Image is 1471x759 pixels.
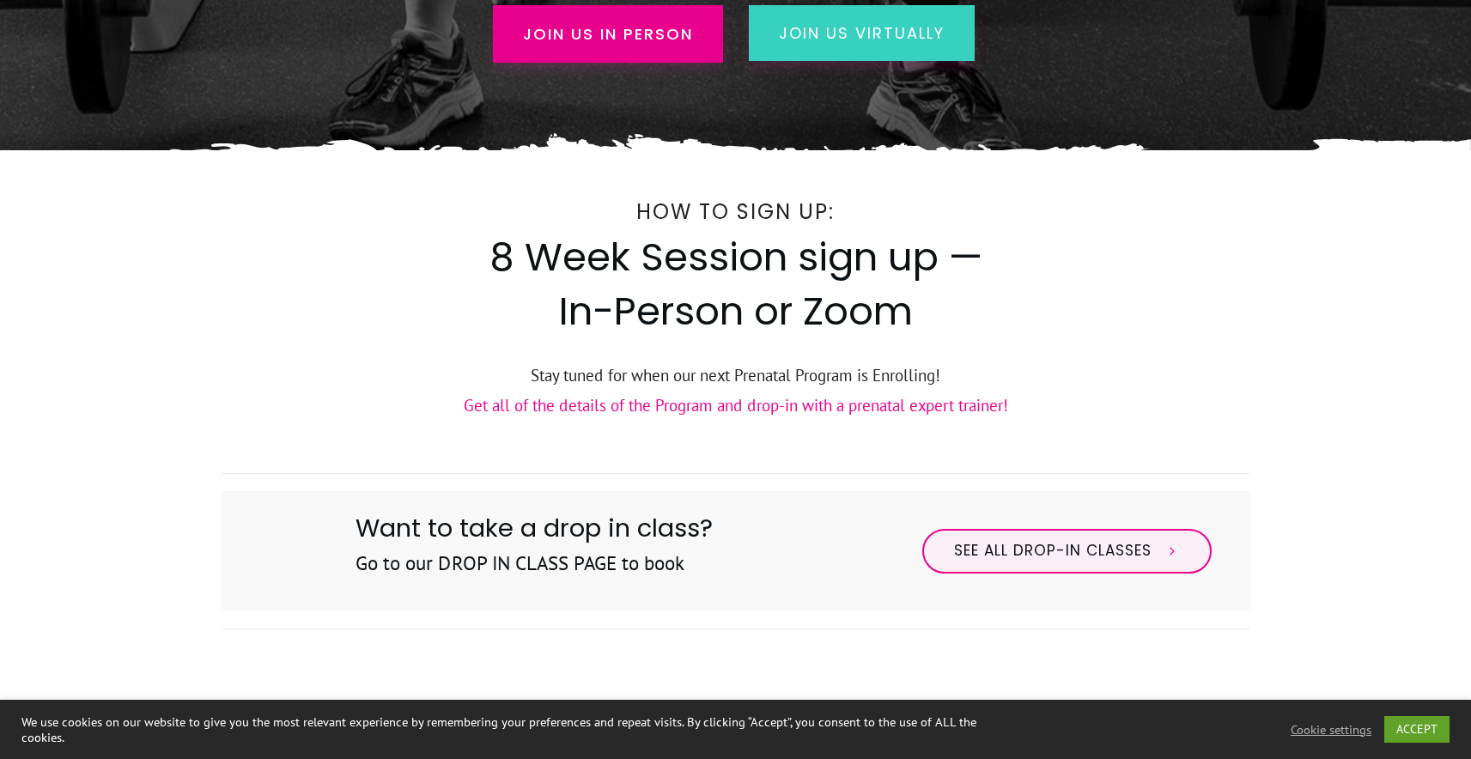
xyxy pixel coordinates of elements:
a: See All Drop-in Classes [922,529,1212,574]
p: Stay tuned for when our next Prenatal Program is Enrolling! [222,361,1250,390]
a: ACCEPT [1384,716,1450,743]
span: How to Sign Up: [636,197,835,226]
a: join us virtually [749,5,975,61]
div: We use cookies on our website to give you the most relevant experience by remembering your prefer... [21,714,1021,745]
span: Want to take a drop in class? [356,511,713,545]
a: Get all of the details of the Program and drop-in with a prenatal expert trainer! [464,395,1008,416]
a: Join us in person [493,5,723,63]
span: Join us in person [523,22,693,46]
a: Cookie settings [1291,722,1371,738]
span: join us virtually [779,22,945,44]
span: 8 Week Session sign up — In-Person or Zoom [489,230,982,338]
span: See All Drop-in Classes [954,542,1152,561]
h3: Go to our DROP IN CLASS PAGE to book [356,550,713,598]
